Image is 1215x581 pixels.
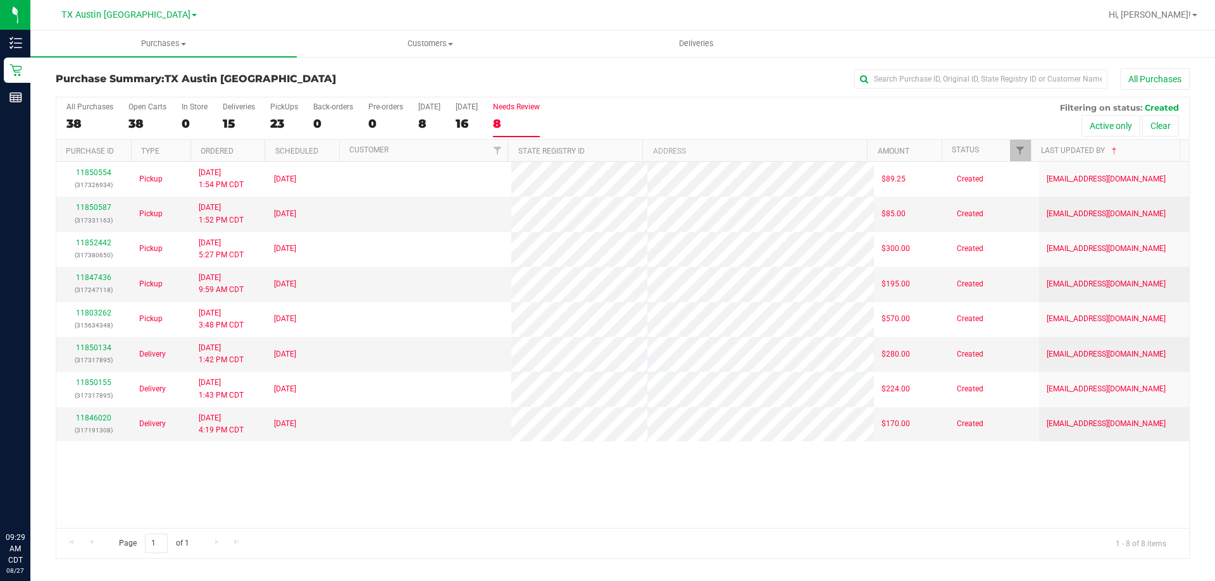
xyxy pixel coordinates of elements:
a: 11847436 [76,273,111,282]
span: [DATE] [274,383,296,395]
span: [EMAIL_ADDRESS][DOMAIN_NAME] [1047,243,1166,255]
span: $195.00 [882,278,910,290]
div: Open Carts [128,102,166,111]
span: Created [957,243,983,255]
div: 15 [223,116,255,131]
span: [DATE] 1:43 PM CDT [199,377,244,401]
button: All Purchases [1120,68,1190,90]
div: [DATE] [418,102,440,111]
p: (317247118) [64,284,124,296]
a: 11850134 [76,343,111,352]
button: Clear [1142,115,1179,137]
span: $280.00 [882,348,910,360]
a: Deliveries [563,30,830,57]
span: $85.00 [882,208,906,220]
a: Customer [349,145,389,154]
a: 11852442 [76,238,111,247]
span: [DATE] [274,348,296,360]
span: Created [1145,102,1179,113]
span: 1 - 8 of 8 items [1106,534,1176,553]
div: Pre-orders [368,102,403,111]
a: Purchases [30,30,297,57]
span: [DATE] 3:48 PM CDT [199,307,244,331]
span: TX Austin [GEOGRAPHIC_DATA] [61,9,190,20]
p: (317331163) [64,214,124,226]
span: Pickup [139,243,163,255]
span: [EMAIL_ADDRESS][DOMAIN_NAME] [1047,313,1166,325]
span: [DATE] 5:27 PM CDT [199,237,244,261]
iframe: Resource center [13,480,51,518]
span: $89.25 [882,173,906,185]
p: (317326934) [64,179,124,191]
span: Customers [297,38,563,49]
span: [DATE] 1:42 PM CDT [199,342,244,366]
span: [DATE] 4:19 PM CDT [199,412,244,436]
a: 11803262 [76,309,111,317]
span: $300.00 [882,243,910,255]
a: Purchase ID [66,147,114,156]
span: Page of 1 [108,534,199,553]
div: 23 [270,116,298,131]
span: [DATE] [274,278,296,290]
div: 38 [128,116,166,131]
span: Delivery [139,383,166,395]
input: 1 [145,534,168,553]
div: 38 [66,116,113,131]
button: Active only [1081,115,1140,137]
span: Deliveries [662,38,731,49]
span: TX Austin [GEOGRAPHIC_DATA] [165,73,336,85]
a: Filter [1010,140,1031,161]
p: (317317895) [64,389,124,401]
span: Delivery [139,418,166,430]
span: Pickup [139,173,163,185]
a: Scheduled [275,147,318,156]
span: $570.00 [882,313,910,325]
div: [DATE] [456,102,478,111]
span: [DATE] [274,418,296,430]
div: Back-orders [313,102,353,111]
div: 0 [368,116,403,131]
th: Address [642,140,867,162]
div: 0 [182,116,208,131]
div: 0 [313,116,353,131]
div: 8 [418,116,440,131]
span: Purchases [30,38,297,49]
span: [DATE] [274,173,296,185]
p: (317317895) [64,354,124,366]
div: In Store [182,102,208,111]
span: $224.00 [882,383,910,395]
div: All Purchases [66,102,113,111]
span: Created [957,208,983,220]
span: [EMAIL_ADDRESS][DOMAIN_NAME] [1047,173,1166,185]
span: Created [957,313,983,325]
span: Created [957,383,983,395]
a: Customers [297,30,563,57]
p: (317380650) [64,249,124,261]
a: Last Updated By [1041,146,1119,155]
p: (315634348) [64,319,124,331]
span: Pickup [139,208,163,220]
inline-svg: Reports [9,91,22,104]
h3: Purchase Summary: [56,73,433,85]
span: [EMAIL_ADDRESS][DOMAIN_NAME] [1047,208,1166,220]
div: Needs Review [493,102,540,111]
span: Created [957,173,983,185]
p: 08/27 [6,566,25,575]
span: [EMAIL_ADDRESS][DOMAIN_NAME] [1047,278,1166,290]
a: Filter [487,140,508,161]
a: Status [952,145,979,154]
span: Pickup [139,313,163,325]
inline-svg: Inventory [9,37,22,49]
span: [DATE] [274,208,296,220]
p: 09:29 AM CDT [6,532,25,566]
a: Type [141,147,159,156]
a: 11846020 [76,413,111,422]
a: State Registry ID [518,147,585,156]
div: 16 [456,116,478,131]
div: Deliveries [223,102,255,111]
span: [DATE] 1:52 PM CDT [199,202,244,226]
iframe: Resource center unread badge [37,478,53,493]
a: 11850554 [76,168,111,177]
span: Created [957,418,983,430]
span: [DATE] [274,243,296,255]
